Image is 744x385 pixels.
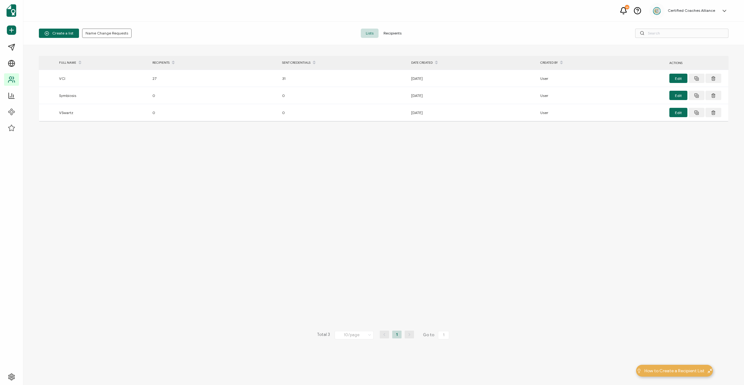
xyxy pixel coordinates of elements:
li: 1 [392,331,402,338]
div: [DATE] [408,109,537,116]
div: 0 [279,92,408,99]
button: Edit [669,108,687,117]
div: 0 [149,92,279,99]
div: Symbiosis [56,92,149,99]
div: [DATE] [408,92,537,99]
span: Total 3 [317,331,330,339]
div: 0 [279,109,408,116]
img: sertifier-logomark-colored.svg [7,4,16,17]
input: Select [335,331,374,339]
span: Lists [361,29,379,38]
button: Name Change Requests [82,29,132,38]
span: Name Change Requests [86,31,128,35]
div: 23 [625,5,629,9]
div: CREATED BY [537,57,666,68]
div: User [537,75,666,82]
img: minimize-icon.svg [708,369,712,373]
span: Go to [423,331,450,339]
input: Search [635,29,728,38]
div: RECIPIENTS [149,57,279,68]
div: 0 [149,109,279,116]
div: 27 [149,75,279,82]
h5: Certified Coaches Alliance [668,8,715,13]
button: Create a list [39,29,79,38]
span: How to Create a Recipient List [644,368,704,374]
div: VCI [56,75,149,82]
div: FULL NAME [56,57,149,68]
div: User [537,109,666,116]
span: Create a list [44,31,73,36]
div: 31 [279,75,408,82]
span: Recipients [379,29,407,38]
div: SENT CREDENTIALS [279,57,408,68]
img: 2aa27aa7-df99-43f9-bc54-4d90c804c2bd.png [652,6,662,16]
button: Edit [669,91,687,100]
div: User [537,92,666,99]
button: Edit [669,74,687,83]
div: ACTIONS [666,59,728,66]
div: DATE CREATED [408,57,537,68]
div: VSwartz [56,109,149,116]
div: [DATE] [408,75,537,82]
